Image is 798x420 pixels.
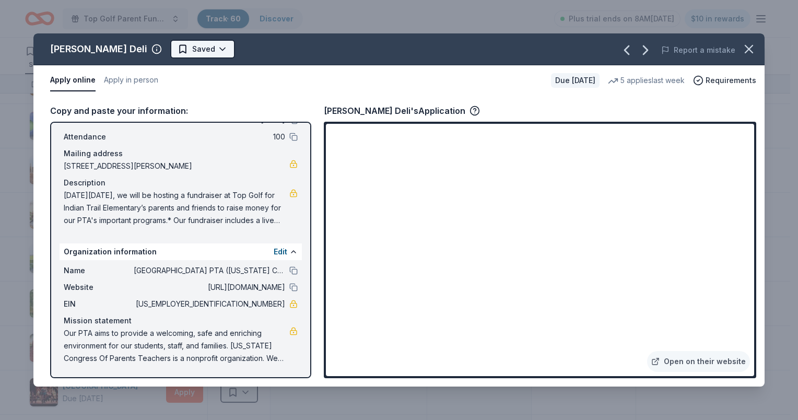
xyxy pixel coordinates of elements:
[64,189,289,227] span: [DATE][DATE], we will be hosting a fundraiser at Top Golf for Indian Trail Elementary’s parents a...
[324,104,480,118] div: [PERSON_NAME] Deli's Application
[60,243,302,260] div: Organization information
[608,74,685,87] div: 5 applies last week
[50,69,96,91] button: Apply online
[64,298,134,310] span: EIN
[64,281,134,294] span: Website
[134,281,285,294] span: [URL][DOMAIN_NAME]
[64,131,134,143] span: Attendance
[134,131,285,143] span: 100
[64,147,298,160] div: Mailing address
[104,69,158,91] button: Apply in person
[647,351,750,372] a: Open on their website
[170,40,235,59] button: Saved
[134,264,285,277] span: [GEOGRAPHIC_DATA] PTA ([US_STATE] Congress Of Parents Teachers)
[551,73,600,88] div: Due [DATE]
[64,314,298,327] div: Mission statement
[64,160,289,172] span: [STREET_ADDRESS][PERSON_NAME]
[64,177,298,189] div: Description
[64,264,134,277] span: Name
[50,104,311,118] div: Copy and paste your information:
[134,298,285,310] span: [US_EMPLOYER_IDENTIFICATION_NUMBER]
[192,43,215,55] span: Saved
[661,44,735,56] button: Report a mistake
[706,74,756,87] span: Requirements
[693,74,756,87] button: Requirements
[64,327,289,365] span: Our PTA aims to provide a welcoming, safe and enriching environment for our students, staff, and ...
[50,41,147,57] div: [PERSON_NAME] Deli
[274,246,287,258] button: Edit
